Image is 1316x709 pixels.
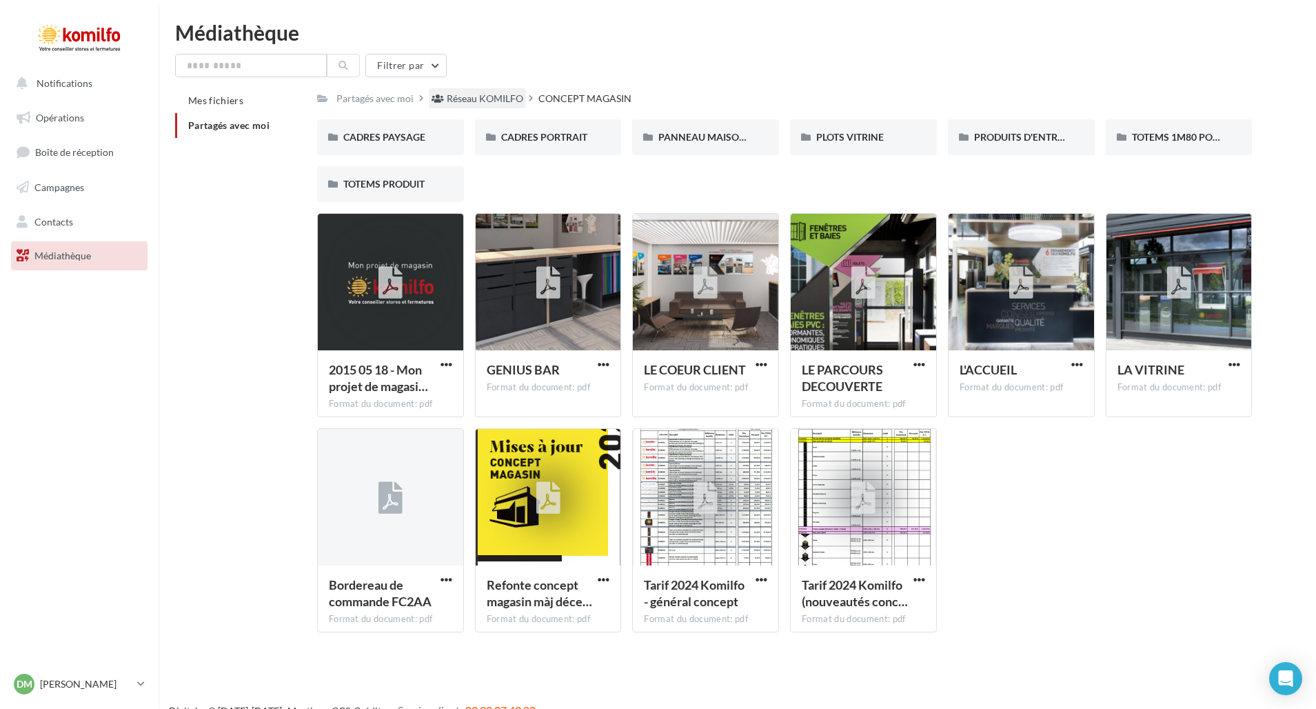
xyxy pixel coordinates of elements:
[644,381,767,394] div: Format du document: pdf
[36,112,84,123] span: Opérations
[329,398,452,410] div: Format du document: pdf
[658,131,821,143] span: PANNEAU MAISON - COEUR CLIENT
[802,577,908,609] span: Tarif 2024 Komilfo (nouveautés concept)
[538,92,631,106] div: CONCEPT MAGASIN
[175,22,1299,43] div: Médiathèque
[501,131,587,143] span: CADRES PORTRAIT
[802,362,883,394] span: LE PARCOURS DECOUVERTE
[8,103,150,132] a: Opérations
[487,381,610,394] div: Format du document: pdf
[8,208,150,237] a: Contacts
[343,178,425,190] span: TOTEMS PRODUIT
[816,131,884,143] span: PLOTS VITRINE
[365,54,447,77] button: Filtrer par
[1117,362,1184,377] span: LA VITRINE
[35,146,114,158] span: Boîte de réception
[802,613,925,626] div: Format du document: pdf
[644,577,745,609] span: Tarif 2024 Komilfo - général concept
[37,77,92,89] span: Notifications
[8,173,150,202] a: Campagnes
[188,94,243,106] span: Mes fichiers
[960,362,1017,377] span: L'ACCUEIL
[329,577,432,609] span: Bordereau de commande FC2AA
[11,671,148,697] a: DM [PERSON_NAME]
[40,677,132,691] p: [PERSON_NAME]
[336,92,414,106] div: Partagés avec moi
[188,119,270,131] span: Partagés avec moi
[960,381,1083,394] div: Format du document: pdf
[802,398,925,410] div: Format du document: pdf
[8,69,145,98] button: Notifications
[487,362,560,377] span: GENIUS BAR
[34,250,91,261] span: Médiathèque
[329,362,428,394] span: 2015 05 18 - Mon projet de magasin Komilfo
[34,181,84,193] span: Campagnes
[343,131,425,143] span: CADRES PAYSAGE
[8,137,150,167] a: Boîte de réception
[974,131,1145,143] span: PRODUITS D'ENTRETIEN DUTHOO NV
[447,92,523,106] div: Réseau KOMILFO
[34,215,73,227] span: Contacts
[8,241,150,270] a: Médiathèque
[1269,662,1302,695] div: Open Intercom Messenger
[329,613,452,626] div: Format du document: pdf
[644,362,746,377] span: LE COEUR CLIENT
[1117,381,1241,394] div: Format du document: pdf
[644,613,767,626] div: Format du document: pdf
[17,677,32,691] span: DM
[487,613,610,626] div: Format du document: pdf
[487,577,592,609] span: Refonte concept magasin màj décembre 2024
